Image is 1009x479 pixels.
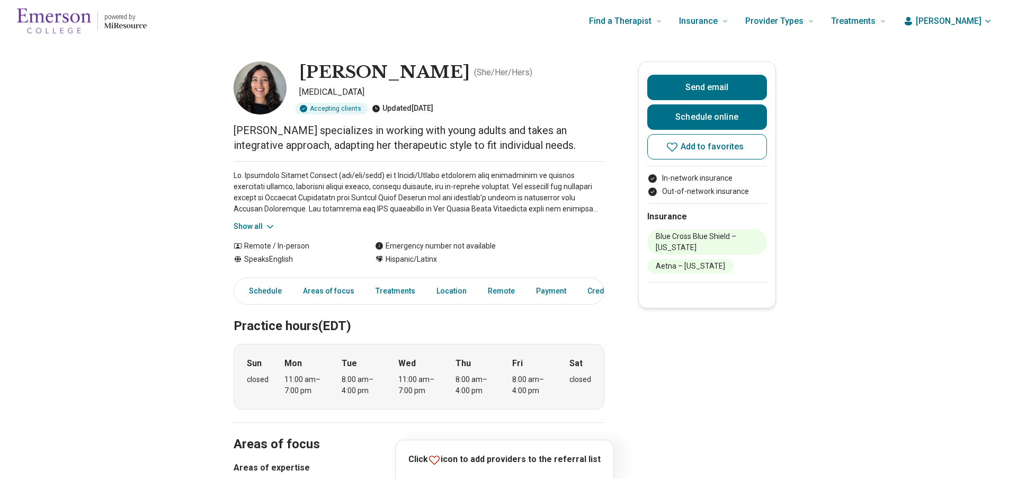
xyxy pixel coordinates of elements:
[647,229,767,255] li: Blue Cross Blue Shield – [US_STATE]
[916,15,981,28] span: [PERSON_NAME]
[17,4,147,38] a: Home page
[647,75,767,100] button: Send email
[234,462,604,474] h3: Areas of expertise
[647,259,734,273] li: Aetna – [US_STATE]
[581,280,634,302] a: Credentials
[234,221,275,232] button: Show all
[247,357,262,370] strong: Sun
[234,123,604,153] p: [PERSON_NAME] specializes in working with young adults and takes an integrative approach, adaptin...
[647,134,767,159] button: Add to favorites
[589,14,651,29] span: Find a Therapist
[299,86,604,99] p: [MEDICAL_DATA]
[903,15,992,28] button: [PERSON_NAME]
[512,357,523,370] strong: Fri
[681,143,744,151] span: Add to favorites
[342,374,382,396] div: 8:00 am – 4:00 pm
[284,374,325,396] div: 11:00 am – 7:00 pm
[569,374,591,385] div: closed
[474,66,532,79] p: ( She/Her/Hers )
[234,344,604,410] div: When does the program meet?
[398,374,439,396] div: 11:00 am – 7:00 pm
[234,241,354,252] div: Remote / In-person
[512,374,553,396] div: 8:00 am – 4:00 pm
[104,13,147,21] p: powered by
[236,280,288,302] a: Schedule
[647,173,767,184] li: In-network insurance
[430,280,473,302] a: Location
[234,61,287,114] img: Katherine Giraldo Escobar, Psychologist
[299,61,470,84] h1: [PERSON_NAME]
[569,357,583,370] strong: Sat
[375,241,496,252] div: Emergency number not available
[234,254,354,265] div: Speaks English
[456,357,471,370] strong: Thu
[295,103,368,114] div: Accepting clients
[247,374,269,385] div: closed
[386,254,437,265] span: Hispanic/Latinx
[398,357,416,370] strong: Wed
[530,280,573,302] a: Payment
[745,14,803,29] span: Provider Types
[234,292,604,335] h2: Practice hours (EDT)
[647,104,767,130] a: Schedule online
[408,453,601,466] p: Click icon to add providers to the referral list
[234,170,604,215] p: Lo. Ipsumdolo Sitamet Consect (adi/eli/sedd) ei t Incidi/Utlabo etdolorem aliq enimadminim ve qui...
[456,374,496,396] div: 8:00 am – 4:00 pm
[372,103,433,114] div: Updated [DATE]
[647,210,767,223] h2: Insurance
[369,280,422,302] a: Treatments
[481,280,521,302] a: Remote
[284,357,302,370] strong: Mon
[831,14,876,29] span: Treatments
[234,410,604,454] h2: Areas of focus
[679,14,718,29] span: Insurance
[342,357,357,370] strong: Tue
[297,280,361,302] a: Areas of focus
[647,186,767,197] li: Out-of-network insurance
[647,173,767,197] ul: Payment options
